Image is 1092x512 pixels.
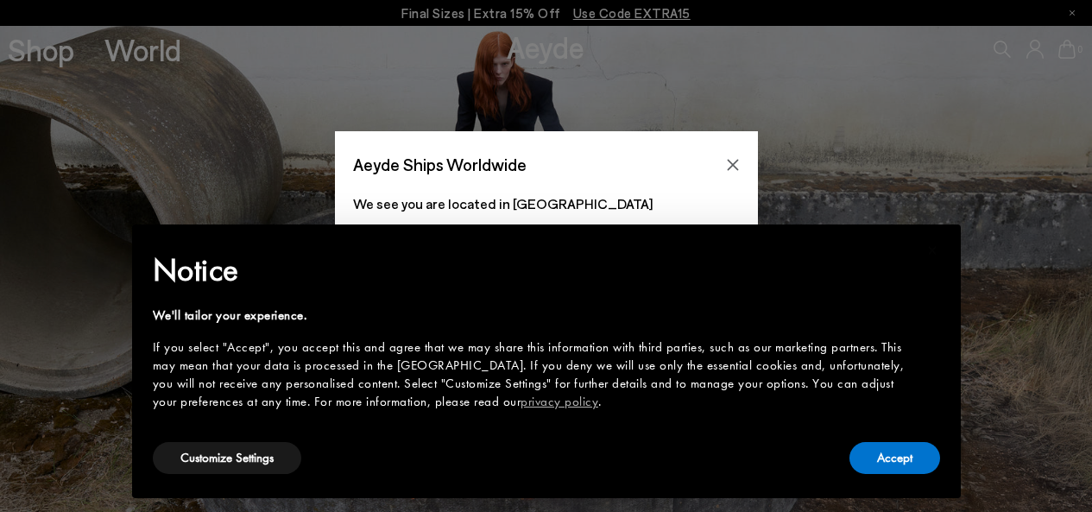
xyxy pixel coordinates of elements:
[849,442,940,474] button: Accept
[353,193,740,214] p: We see you are located in [GEOGRAPHIC_DATA]
[153,307,912,325] div: We'll tailor your experience.
[353,149,527,180] span: Aeyde Ships Worldwide
[153,338,912,411] div: If you select "Accept", you accept this and agree that we may share this information with third p...
[912,230,954,271] button: Close this notice
[927,237,938,263] span: ×
[720,152,746,178] button: Close
[153,442,301,474] button: Customize Settings
[521,393,598,410] a: privacy policy
[153,248,912,293] h2: Notice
